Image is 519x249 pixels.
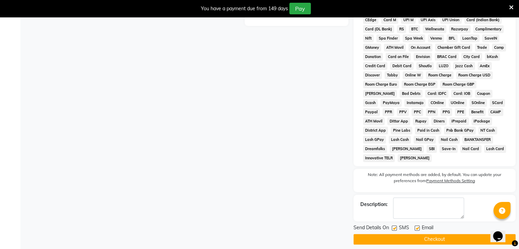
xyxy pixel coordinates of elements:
span: Pine Labs [391,127,412,134]
span: CEdge [363,16,379,24]
span: SBI [427,145,437,153]
span: Diners [431,117,447,125]
span: Coupon [475,90,492,98]
span: Dittor App [387,117,410,125]
span: Lash GPay [363,136,386,144]
span: Debit Card [390,62,414,70]
span: Lash Card [484,145,506,153]
span: RS [397,25,406,33]
span: Room Charge [426,71,453,79]
span: Paid in Cash [415,127,441,134]
span: UPI M [401,16,416,24]
span: Spa Week [403,34,425,42]
span: PPC [412,108,423,116]
label: Payment Methods Setting [426,178,475,184]
span: UOnline [449,99,467,107]
span: BTC [409,25,420,33]
span: Nift [363,34,374,42]
span: Envision [414,53,432,61]
span: Trade [475,44,489,52]
span: Card: IOB [451,90,472,98]
span: Wellnessta [423,25,446,33]
span: Comp [492,44,506,52]
span: NT Cash [478,127,497,134]
span: bKash [485,53,500,61]
span: COnline [428,99,446,107]
label: Note: All payment methods are added, by default. You can update your preferences from [360,172,509,187]
span: BANKTANSFER [462,136,493,144]
span: [PERSON_NAME] [363,90,397,98]
span: Spa Finder [376,34,400,42]
span: CAMP [488,108,503,116]
span: Card (Indian Bank) [464,16,502,24]
span: Razorpay [449,25,471,33]
button: Pay [289,3,311,14]
span: Venmo [428,34,444,42]
span: PPR [383,108,394,116]
span: Save-In [439,145,458,153]
span: District App [363,127,388,134]
span: Nail Cash [438,136,460,144]
span: Lash Cash [389,136,411,144]
span: Rupay [413,117,429,125]
span: PPV [397,108,409,116]
span: SMS [399,224,409,233]
span: Card: IDFC [425,90,448,98]
span: UPI Union [440,16,462,24]
span: PPN [426,108,438,116]
span: AmEx [478,62,492,70]
span: City Card [461,53,482,61]
span: On Account [408,44,432,52]
span: Complimentary [473,25,504,33]
span: iPrepaid [449,117,469,125]
span: Gcash [363,99,378,107]
span: Benefit [469,108,486,116]
span: LoanTap [460,34,480,42]
span: Nail GPay [414,136,436,144]
span: Email [422,224,433,233]
span: Bad Debts [400,90,422,98]
span: BFL [447,34,458,42]
div: You have a payment due from 149 days [201,5,288,12]
span: Tabby [385,71,400,79]
span: Room Charge Euro [363,80,399,88]
span: [PERSON_NAME] [390,145,424,153]
span: BRAC Card [435,53,459,61]
span: ATH Movil [363,117,385,125]
button: Checkout [354,234,516,245]
div: Description: [360,201,388,208]
span: Instamojo [404,99,426,107]
span: Innovative TELR [363,154,395,162]
span: Card (DL Bank) [363,25,394,33]
span: Dreamfolks [363,145,387,153]
span: Card M [381,16,398,24]
span: Paypal [363,108,380,116]
span: ATH Movil [384,44,406,52]
span: Card on File [386,53,411,61]
span: Nail Card [460,145,481,153]
span: Online W [403,71,423,79]
span: PayMaya [380,99,402,107]
span: UPI Axis [418,16,437,24]
span: Chamber Gift Card [435,44,472,52]
span: SCard [490,99,505,107]
span: Room Charge GBP [440,80,476,88]
span: PPG [441,108,452,116]
span: Discover [363,71,382,79]
span: Jazz Cash [453,62,475,70]
span: Send Details On [354,224,389,233]
span: SaveIN [482,34,499,42]
span: LUZO [436,62,450,70]
span: PPE [455,108,466,116]
span: Room Charge EGP [402,80,437,88]
iframe: chat widget [490,222,512,242]
span: Credit Card [363,62,388,70]
span: Donation [363,53,383,61]
span: SOnline [470,99,487,107]
span: Pnb Bank GPay [444,127,476,134]
span: GMoney [363,44,381,52]
span: iPackage [472,117,492,125]
span: [PERSON_NAME] [398,154,432,162]
span: Room Charge USD [456,71,493,79]
span: Shoutlo [416,62,434,70]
